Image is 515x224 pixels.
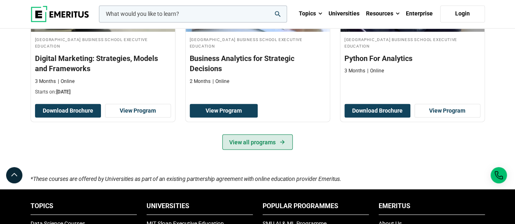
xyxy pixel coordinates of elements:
a: View all programs [222,134,293,150]
p: 3 Months [35,78,56,85]
p: Online [367,67,384,74]
input: woocommerce-product-search-field-0 [99,5,287,22]
p: 3 Months [344,67,365,74]
p: 2 Months [190,78,210,85]
h4: [GEOGRAPHIC_DATA] Business School Executive Education [344,36,480,50]
a: View Program [414,104,480,117]
h3: Digital Marketing: Strategies, Models and Frameworks [35,53,171,74]
p: Starts on: [35,89,171,96]
i: *These courses are offered by Universities as part of an existing partnership agreement with onli... [31,175,342,182]
button: Download Brochure [344,104,410,117]
h4: [GEOGRAPHIC_DATA] Business School Executive Education [190,36,326,50]
a: View Program [105,104,171,117]
a: View Program [190,104,258,117]
h3: Business Analytics for Strategic Decisions [190,53,326,74]
button: Download Brochure [35,104,101,117]
a: Login [440,5,485,22]
p: Online [58,78,75,85]
p: Online [213,78,229,85]
h3: Python For Analytics [344,53,480,63]
h4: [GEOGRAPHIC_DATA] Business School Executive Education [35,36,171,50]
span: [DATE] [56,89,70,95]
